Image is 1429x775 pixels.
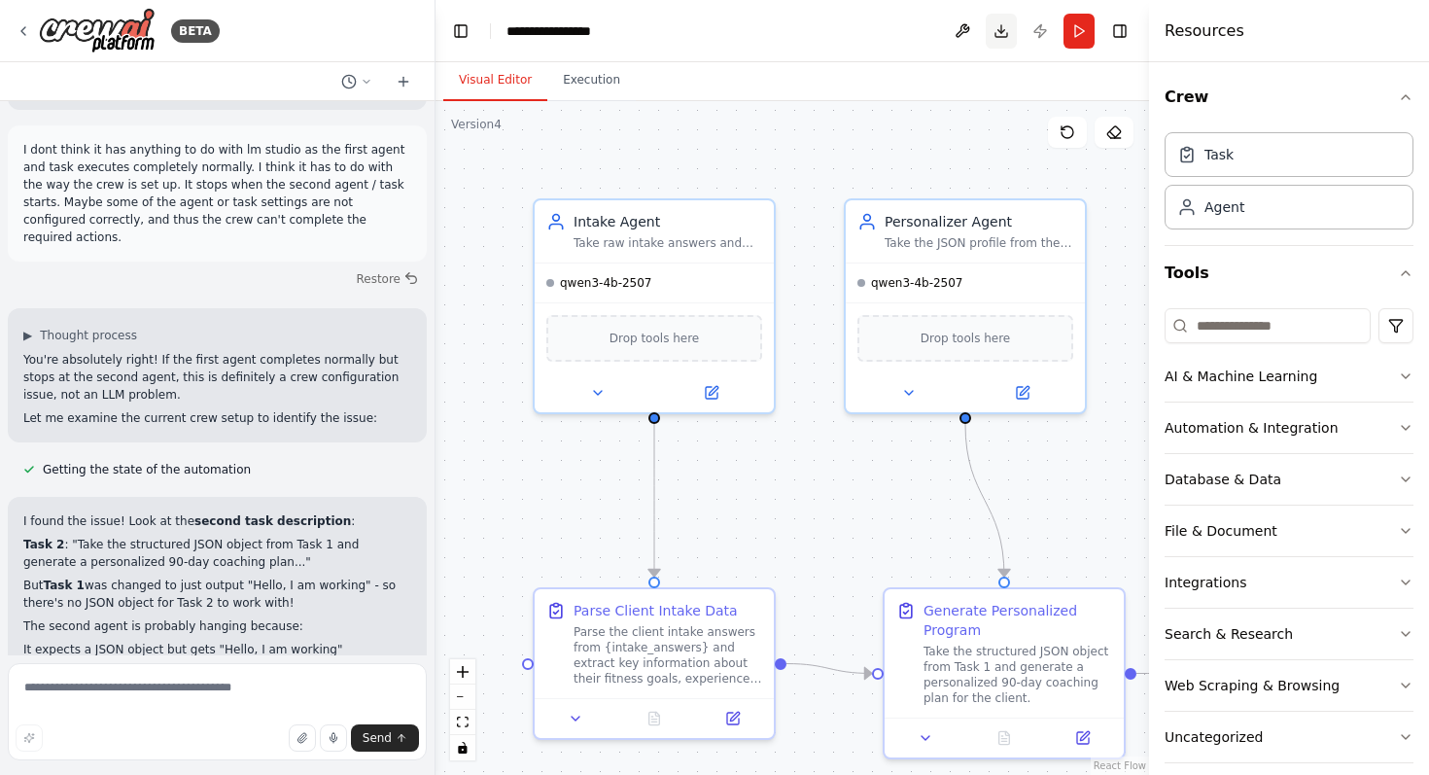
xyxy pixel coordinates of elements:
[963,726,1046,750] button: No output available
[610,329,700,348] span: Drop tools here
[443,60,547,101] button: Visual Editor
[1165,521,1277,541] div: File & Document
[23,351,411,404] p: You're absolutely right! If the first agent completes normally but stops at the second agent, thi...
[1165,367,1317,386] div: AI & Machine Learning
[1106,18,1133,45] button: Hide right sidebar
[1165,676,1340,695] div: Web Scraping & Browsing
[924,601,1112,640] div: Generate Personalized Program
[574,624,762,687] div: Parse the client intake answers from {intake_answers} and extract key information about their fit...
[871,275,963,291] span: qwen3-4b-2507
[23,641,411,658] li: It expects a JSON object but gets "Hello, I am working"
[320,724,347,752] button: Click to speak your automation idea
[921,329,1011,348] span: Drop tools here
[23,577,411,612] p: But was changed to just output "Hello, I am working" - so there's no JSON object for Task 2 to wo...
[450,685,475,710] button: zoom out
[645,424,664,577] g: Edge from 6164c013-9701-4aa0-8324-235b4d6636a4 to ab74c906-a6bd-4abe-9890-5d1f4a0b006e
[574,601,738,620] div: Parse Client Intake Data
[1165,470,1281,489] div: Database & Data
[450,659,475,685] button: zoom in
[23,409,411,427] p: Let me examine the current crew setup to identify the issue:
[1165,609,1413,659] button: Search & Research
[23,141,411,246] p: I dont think it has anything to do with lm studio as the first agent and task executes completely...
[1165,19,1244,43] h4: Resources
[44,579,85,592] strong: Task 1
[1165,624,1293,644] div: Search & Research
[450,659,475,760] div: React Flow controls
[1165,660,1413,711] button: Web Scraping & Browsing
[1165,246,1413,300] button: Tools
[574,235,762,251] div: Take raw intake answers and output a structured client profile in JSON format.
[23,538,64,551] strong: Task 2
[1094,760,1146,771] a: React Flow attribution
[289,724,316,752] button: Upload files
[1136,664,1202,684] g: Edge from 3d951874-0d6d-4ce4-bbc9-91f61fbe2ff5 to d97072df-5550-4bf8-b028-da31a29eca7c
[547,60,636,101] button: Execution
[1165,557,1413,608] button: Integrations
[450,710,475,735] button: fit view
[1165,418,1339,438] div: Automation & Integration
[1165,351,1413,402] button: AI & Machine Learning
[560,275,652,291] span: qwen3-4b-2507
[447,18,474,45] button: Hide left sidebar
[1165,124,1413,245] div: Crew
[171,19,220,43] div: BETA
[194,514,351,528] strong: second task description
[23,617,411,635] p: The second agent is probably hanging because:
[1165,403,1413,453] button: Automation & Integration
[699,707,766,730] button: Open in side panel
[39,8,156,53] img: Logo
[924,644,1112,706] div: Take the structured JSON object from Task 1 and generate a personalized 90-day coaching plan for ...
[885,212,1073,231] div: Personalizer Agent
[574,212,762,231] div: Intake Agent
[613,707,696,730] button: No output available
[23,512,411,530] p: I found the issue! Look at the :
[1165,70,1413,124] button: Crew
[1204,197,1244,217] div: Agent
[1165,454,1413,505] button: Database & Data
[388,70,419,93] button: Start a new chat
[23,328,32,343] span: ▶
[450,735,475,760] button: toggle interactivity
[351,724,419,752] button: Send
[1204,145,1234,164] div: Task
[23,328,137,343] button: ▶Thought process
[43,462,251,477] span: Getting the state of the automation
[1165,506,1413,556] button: File & Document
[333,70,380,93] button: Switch to previous chat
[656,381,766,405] button: Open in side panel
[786,654,872,684] g: Edge from ab74c906-a6bd-4abe-9890-5d1f4a0b006e to 3d951874-0d6d-4ce4-bbc9-91f61fbe2ff5
[451,117,502,132] div: Version 4
[844,198,1087,414] div: Personalizer AgentTake the JSON profile from the Intake Agent and generate a personalized workout...
[348,265,427,293] button: Restore
[885,235,1073,251] div: Take the JSON profile from the Intake Agent and generate a personalized workout routine and meal ...
[1165,573,1246,592] div: Integrations
[956,424,1014,577] g: Edge from bfff0ee7-5b91-4a6e-8084-35f277ad1625 to 3d951874-0d6d-4ce4-bbc9-91f61fbe2ff5
[533,587,776,740] div: Parse Client Intake DataParse the client intake answers from {intake_answers} and extract key inf...
[1165,712,1413,762] button: Uncategorized
[363,730,392,746] span: Send
[883,587,1126,759] div: Generate Personalized ProgramTake the structured JSON object from Task 1 and generate a personali...
[967,381,1077,405] button: Open in side panel
[1165,727,1263,747] div: Uncategorized
[533,198,776,414] div: Intake AgentTake raw intake answers and output a structured client profile in JSON format.qwen3-4...
[506,21,617,41] nav: breadcrumb
[40,328,137,343] span: Thought process
[23,536,411,571] p: : "Take the structured JSON object from Task 1 and generate a personalized 90-day coaching plan..."
[16,724,43,752] button: Improve this prompt
[1049,726,1116,750] button: Open in side panel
